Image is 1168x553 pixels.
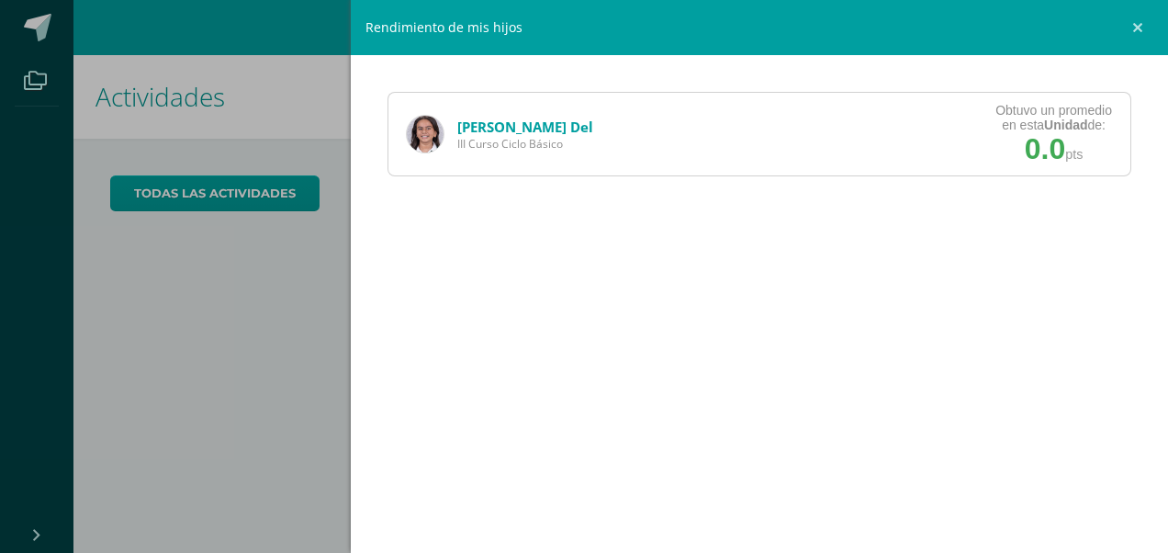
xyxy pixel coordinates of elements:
[457,136,593,152] span: III Curso Ciclo Básico
[1044,118,1087,132] strong: Unidad
[995,103,1112,132] div: Obtuvo un promedio en esta de:
[1065,147,1083,162] span: pts
[407,116,444,152] img: 4b8b0f97c66c0eb295e2445c7a9c3ca5.png
[1025,132,1065,165] span: 0.0
[457,118,593,136] a: [PERSON_NAME] Del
